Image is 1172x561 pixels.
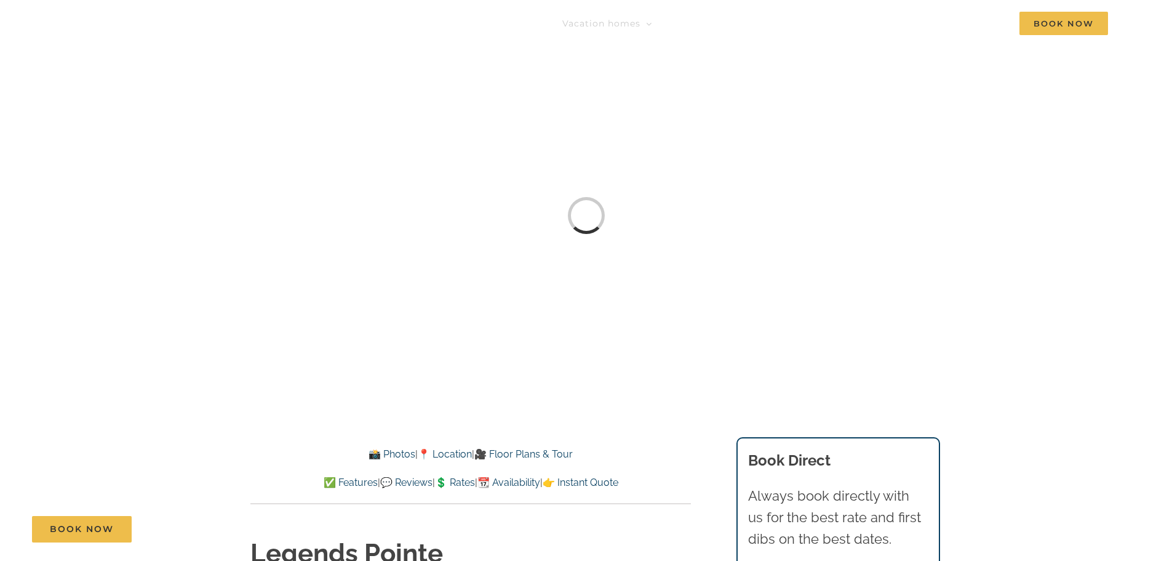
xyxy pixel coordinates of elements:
a: ✅ Features [324,477,378,488]
span: Things to do [680,19,741,28]
a: 📸 Photos [369,448,415,460]
span: Deals & More [781,19,845,28]
img: Branson Family Retreats Logo [64,14,273,42]
span: Book Now [50,524,114,535]
a: About [884,11,925,36]
span: About [884,19,914,28]
a: Book Now [32,516,132,543]
a: 💲 Rates [435,477,475,488]
a: 👉 Instant Quote [543,477,618,488]
div: Loading... [561,190,612,241]
a: 📍 Location [418,448,472,460]
p: | | [250,446,691,462]
span: Vacation homes [562,19,640,28]
b: Book Direct [748,451,831,469]
a: 📆 Availability [477,477,540,488]
p: Always book directly with us for the best rate and first dibs on the best dates. [748,485,928,551]
a: Things to do [680,11,753,36]
a: 💬 Reviews [380,477,433,488]
span: Book Now [1019,12,1108,35]
a: Deals & More [781,11,856,36]
a: Contact [953,11,992,36]
nav: Main Menu [562,11,1108,36]
a: Vacation homes [562,11,652,36]
p: | | | | [250,475,691,491]
a: 🎥 Floor Plans & Tour [474,448,573,460]
span: Contact [953,19,992,28]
